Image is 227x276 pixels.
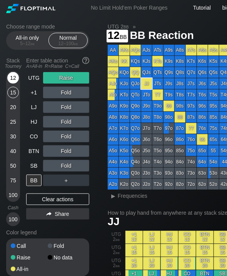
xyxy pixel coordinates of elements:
div: J5s [208,78,219,89]
div: A9s [164,45,174,56]
div: KQs [130,56,141,67]
div: HJ 12 [161,231,178,244]
div: J7s [186,78,197,89]
div: KTs [152,56,163,67]
img: share.864f2f62.svg [46,212,52,216]
div: 54o [208,157,219,167]
div: UTG 2 [108,231,125,244]
span: bb [116,263,120,268]
span: bb [116,250,120,255]
div: JTs [152,78,163,89]
span: UTG 2 [107,23,130,30]
div: Enter table action [26,54,89,72]
div: T6o [152,134,163,145]
div: A6s [197,45,208,56]
div: Q5s [208,67,219,78]
div: Fold [43,160,89,172]
div: J5o [141,145,152,156]
div: Q2o [130,179,141,190]
div: CO 20 [179,257,196,270]
div: BB [26,175,42,186]
img: Floptimal logo [6,4,55,13]
span: 12 [107,30,128,42]
div: 85o [175,145,185,156]
div: T4o [152,157,163,167]
div: QJo [130,78,141,89]
div: 88 [175,112,185,123]
div: AKo [108,56,119,67]
div: A4o [108,157,119,167]
div: 94o [164,157,174,167]
div: K7o [119,123,130,134]
div: 62o [197,179,208,190]
div: KJo [119,78,130,89]
div: UTG 2 [108,244,125,257]
div: QTo [130,89,141,100]
div: 55 [208,145,219,156]
span: bb [116,237,120,242]
div: BTN 15 [196,244,214,257]
div: Q9s [164,67,174,78]
div: 76o [186,134,197,145]
div: AA [108,45,119,56]
div: 100 [7,189,19,201]
div: BTN 12 [196,231,214,244]
div: 98s [175,101,185,111]
div: 98o [164,112,174,123]
div: AQs [130,45,141,56]
div: A=All-in R=Raise C=Call [26,64,89,69]
div: Share [26,208,89,220]
div: T3o [152,168,163,178]
div: K3o [119,168,130,178]
div: ATs [152,45,163,56]
div: T9s [164,89,174,100]
div: J8o [141,112,152,123]
div: K5o [119,145,130,156]
div: 97o [164,123,174,134]
div: 85s [208,112,219,123]
div: 96o [164,134,174,145]
div: 66 [197,134,208,145]
div: QTs [152,67,163,78]
div: JTo [141,89,152,100]
div: No Limit Hold’em Poker Ranges [79,5,179,13]
div: AJo [108,78,119,89]
div: 92o [164,179,174,190]
div: A5o [108,145,119,156]
div: 77 [186,123,197,134]
div: T7s [186,89,197,100]
div: Fold [43,116,89,128]
div: 97s [186,101,197,111]
div: J9s [164,78,174,89]
div: 25 [7,116,19,128]
div: BTN 20 [196,257,214,270]
div: K2o [119,179,130,190]
div: 65s [208,134,219,145]
div: 87o [175,123,185,134]
span: Frequencies [118,193,147,199]
div: 30 [7,131,19,142]
div: Tourney [3,64,23,69]
div: T8s [175,89,185,100]
div: ▸ [108,191,119,200]
div: All-in [11,266,48,272]
div: 84o [175,157,185,167]
div: ＋ [43,175,89,186]
div: UTG [26,72,42,84]
div: 20 [7,101,19,113]
div: Q5o [130,145,141,156]
div: 53o [208,168,219,178]
div: J6o [141,134,152,145]
div: AJs [141,45,152,56]
div: T2o [152,179,163,190]
div: Q7s [186,67,197,78]
div: Q8o [130,112,141,123]
div: CO 15 [179,244,196,257]
div: All-in only [10,33,45,48]
div: Q9o [130,101,141,111]
div: SB [26,160,42,172]
div: J7o [141,123,152,134]
div: Cash [3,205,23,210]
div: 52o [208,179,219,190]
div: 76s [197,123,208,134]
